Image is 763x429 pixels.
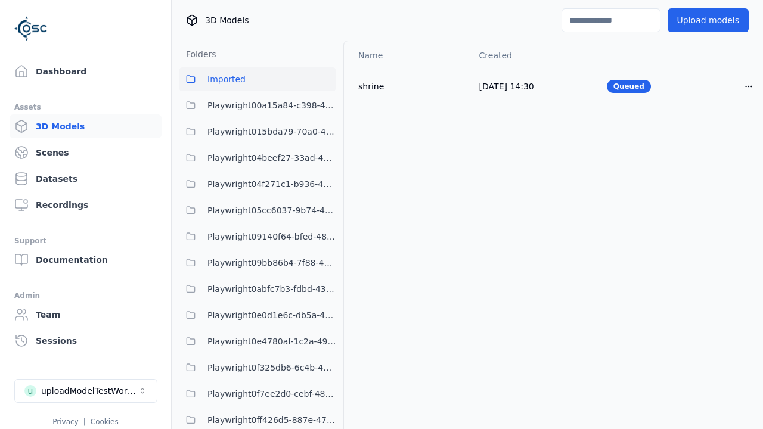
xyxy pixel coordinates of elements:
button: Playwright05cc6037-9b74-4704-86c6-3ffabbdece83 [179,198,336,222]
a: Sessions [10,329,162,353]
a: Privacy [52,418,78,426]
div: u [24,385,36,397]
span: Playwright0abfc7b3-fdbd-438a-9097-bdc709c88d01 [207,282,336,296]
a: Datasets [10,167,162,191]
button: Playwright0e4780af-1c2a-492e-901c-6880da17528a [179,329,336,353]
span: 3D Models [205,14,249,26]
span: | [83,418,86,426]
span: Playwright0e4780af-1c2a-492e-901c-6880da17528a [207,334,336,349]
a: Documentation [10,248,162,272]
span: Playwright00a15a84-c398-4ef4-9da8-38c036397b1e [207,98,336,113]
a: Team [10,303,162,327]
button: Playwright09bb86b4-7f88-4a8f-8ea8-a4c9412c995e [179,251,336,275]
span: Playwright0e0d1e6c-db5a-4244-b424-632341d2c1b4 [207,308,336,322]
button: Playwright00a15a84-c398-4ef4-9da8-38c036397b1e [179,94,336,117]
a: Dashboard [10,60,162,83]
span: Playwright015bda79-70a0-409c-99cb-1511bab16c94 [207,125,336,139]
span: [DATE] 14:30 [479,82,534,91]
button: Playwright0abfc7b3-fdbd-438a-9097-bdc709c88d01 [179,277,336,301]
button: Playwright04f271c1-b936-458c-b5f6-36ca6337f11a [179,172,336,196]
img: Logo [14,12,48,45]
button: Upload models [668,8,749,32]
span: Playwright0f7ee2d0-cebf-4840-a756-5a7a26222786 [207,387,336,401]
a: 3D Models [10,114,162,138]
button: Playwright0f7ee2d0-cebf-4840-a756-5a7a26222786 [179,382,336,406]
span: Playwright09bb86b4-7f88-4a8f-8ea8-a4c9412c995e [207,256,336,270]
button: Playwright09140f64-bfed-4894-9ae1-f5b1e6c36039 [179,225,336,248]
span: Playwright09140f64-bfed-4894-9ae1-f5b1e6c36039 [207,229,336,244]
button: Imported [179,67,336,91]
button: Playwright015bda79-70a0-409c-99cb-1511bab16c94 [179,120,336,144]
button: Playwright0e0d1e6c-db5a-4244-b424-632341d2c1b4 [179,303,336,327]
div: Admin [14,288,157,303]
span: Playwright05cc6037-9b74-4704-86c6-3ffabbdece83 [207,203,336,217]
span: Playwright04beef27-33ad-4b39-a7ba-e3ff045e7193 [207,151,336,165]
div: Assets [14,100,157,114]
button: Select a workspace [14,379,157,403]
h3: Folders [179,48,216,60]
span: Playwright0ff426d5-887e-47ce-9e83-c6f549f6a63f [207,413,336,427]
a: Scenes [10,141,162,164]
div: uploadModelTestWorkspace [41,385,138,397]
th: Name [344,41,470,70]
span: Imported [207,72,246,86]
span: Playwright04f271c1-b936-458c-b5f6-36ca6337f11a [207,177,336,191]
th: Created [470,41,597,70]
button: Playwright04beef27-33ad-4b39-a7ba-e3ff045e7193 [179,146,336,170]
span: Playwright0f325db6-6c4b-4947-9a8f-f4487adedf2c [207,360,336,375]
button: Playwright0f325db6-6c4b-4947-9a8f-f4487adedf2c [179,356,336,380]
a: Cookies [91,418,119,426]
div: Support [14,234,157,248]
div: shrine [358,80,460,92]
div: Queued [607,80,651,93]
a: Recordings [10,193,162,217]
